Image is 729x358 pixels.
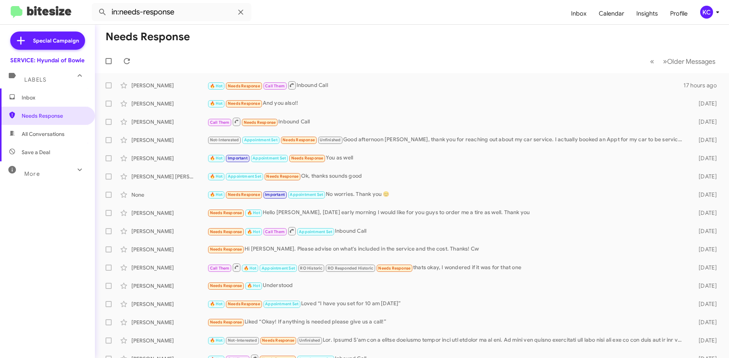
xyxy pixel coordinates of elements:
div: [PERSON_NAME] [131,264,207,271]
span: Important [228,156,248,161]
span: Appointment Set [265,301,298,306]
span: Appointment Set [228,174,261,179]
div: [DATE] [686,118,723,126]
div: None [131,191,207,199]
span: Save a Deal [22,148,50,156]
button: Previous [645,54,659,69]
span: Appointment Set [244,137,278,142]
span: Not-Interested [210,137,239,142]
div: [DATE] [686,319,723,326]
span: » [663,57,667,66]
a: Calendar [593,3,630,25]
span: All Conversations [22,130,65,138]
div: Hello [PERSON_NAME], [DATE] early morning I would like for you guys to order me a tire as well. T... [207,208,686,217]
span: RO Responded Historic [328,266,373,271]
span: 🔥 Hot [244,266,257,271]
span: Needs Response [244,120,276,125]
a: Special Campaign [10,32,85,50]
span: Needs Response [210,247,242,252]
span: 🔥 Hot [210,338,223,343]
span: Call Them [265,229,285,234]
div: Liked “Okay! If anything is needed please give us a call!” [207,318,686,326]
span: Needs Response [210,283,242,288]
div: thats okay, I wondered if it was for that one [207,263,686,272]
div: [DATE] [686,264,723,271]
span: Needs Response [228,84,260,88]
span: 🔥 Hot [247,210,260,215]
span: 🔥 Hot [210,101,223,106]
div: And you also!! [207,99,686,108]
span: Unfinished [299,338,320,343]
div: Inbound Call [207,226,686,236]
button: Next [658,54,720,69]
div: [PERSON_NAME] [131,118,207,126]
span: Needs Response [210,320,242,325]
span: Special Campaign [33,37,79,44]
div: [PERSON_NAME] [131,82,207,89]
span: 🔥 Hot [210,156,223,161]
div: Hi [PERSON_NAME]. Please advise on what's included in the service and the cost. Thanks! Cw [207,245,686,254]
div: Lor. Ipsumd S'am con a elitse doeiusmo tempor inci utl etdolor ma al eni. Ad mini ven quisno exer... [207,336,686,345]
a: Inbox [565,3,593,25]
input: Search [92,3,251,21]
span: « [650,57,654,66]
span: Needs Response [282,137,315,142]
span: Needs Response [291,156,323,161]
div: [DATE] [686,173,723,180]
div: [PERSON_NAME] [131,227,207,235]
span: Appointment Set [290,192,323,197]
span: Needs Response [210,210,242,215]
span: RO Historic [300,266,322,271]
a: Profile [664,3,694,25]
div: [PERSON_NAME] [131,300,207,308]
nav: Page navigation example [646,54,720,69]
div: Inbound Call [207,117,686,126]
span: Needs Response [262,338,294,343]
div: [DATE] [686,155,723,162]
div: Ok, thanks sounds good [207,172,686,181]
div: [PERSON_NAME] [131,136,207,144]
span: Labels [24,76,46,83]
span: 🔥 Hot [247,283,260,288]
div: [PERSON_NAME] [131,100,207,107]
span: 🔥 Hot [210,84,223,88]
span: Call Them [265,84,285,88]
span: 🔥 Hot [210,301,223,306]
div: Loved “I have you set for 10 am [DATE]” [207,300,686,308]
span: Needs Response [210,229,242,234]
span: Needs Response [228,101,260,106]
span: Needs Response [22,112,86,120]
span: Appointment Set [262,266,295,271]
div: [PERSON_NAME] [131,155,207,162]
span: More [24,170,40,177]
span: Not-Interested [228,338,257,343]
div: [DATE] [686,300,723,308]
span: Call Them [210,266,230,271]
a: Insights [630,3,664,25]
div: [DATE] [686,136,723,144]
span: 🔥 Hot [210,174,223,179]
div: Inbound Call [207,80,683,90]
div: [PERSON_NAME] [131,209,207,217]
div: 17 hours ago [683,82,723,89]
span: Needs Response [266,174,298,179]
div: [DATE] [686,282,723,290]
div: [DATE] [686,337,723,344]
span: Needs Response [228,301,260,306]
div: [PERSON_NAME] [131,246,207,253]
span: 🔥 Hot [210,192,223,197]
div: [DATE] [686,100,723,107]
div: KC [700,6,713,19]
span: Important [265,192,285,197]
div: [DATE] [686,246,723,253]
div: [PERSON_NAME] [131,282,207,290]
div: [PERSON_NAME] [PERSON_NAME] [131,173,207,180]
div: [PERSON_NAME] [131,319,207,326]
div: Good afternoon [PERSON_NAME], thank you for reaching out about my car service. I actually booked ... [207,136,686,144]
div: [PERSON_NAME] [131,337,207,344]
span: 🔥 Hot [247,229,260,234]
